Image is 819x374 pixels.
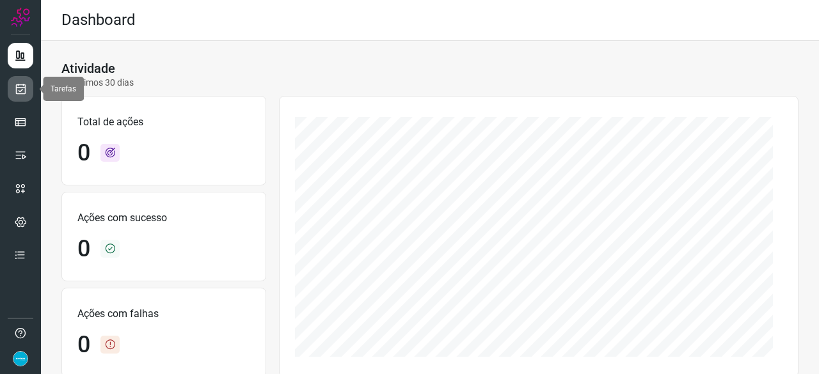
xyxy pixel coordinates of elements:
img: 4352b08165ebb499c4ac5b335522ff74.png [13,351,28,366]
h1: 0 [77,139,90,167]
h1: 0 [77,331,90,359]
p: Ações com sucesso [77,210,250,226]
p: Total de ações [77,114,250,130]
h3: Atividade [61,61,115,76]
p: Ações com falhas [77,306,250,322]
p: Últimos 30 dias [61,76,134,90]
h1: 0 [77,235,90,263]
img: Logo [11,8,30,27]
h2: Dashboard [61,11,136,29]
span: Tarefas [51,84,76,93]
